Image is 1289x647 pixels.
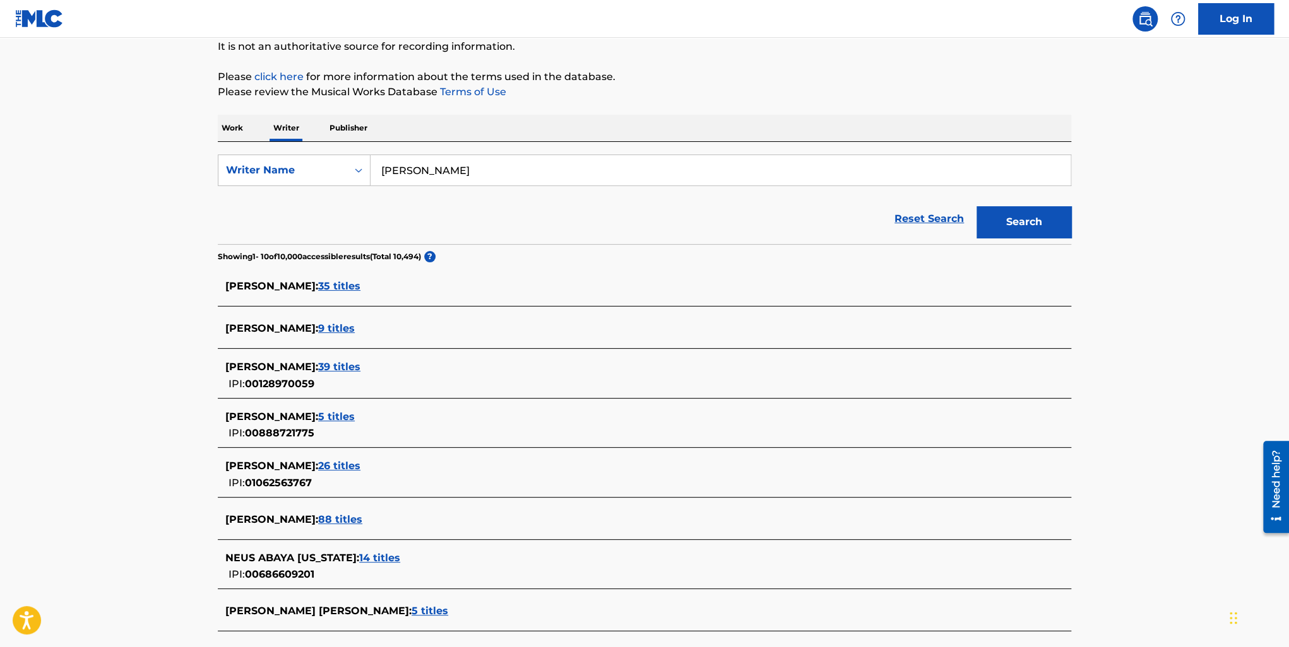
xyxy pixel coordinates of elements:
[318,460,360,472] span: 26 titles
[218,69,1071,85] p: Please for more information about the terms used in the database.
[437,86,506,98] a: Terms of Use
[225,460,318,472] span: [PERSON_NAME] :
[15,9,64,28] img: MLC Logo
[1138,11,1153,26] img: search
[977,206,1071,238] button: Search
[318,280,360,292] span: 35 titles
[225,552,359,564] span: NEUS ABAYA [US_STATE] :
[254,71,304,83] a: click here
[218,39,1071,54] p: It is not an authoritative source for recording information.
[1132,6,1158,32] a: Public Search
[218,115,247,141] p: Work
[225,513,318,525] span: [PERSON_NAME] :
[318,322,355,334] span: 9 titles
[1198,3,1274,35] a: Log In
[225,361,318,373] span: [PERSON_NAME] :
[326,115,371,141] p: Publisher
[424,251,436,262] span: ?
[359,552,400,564] span: 14 titles
[225,605,412,617] span: [PERSON_NAME] [PERSON_NAME] :
[1226,586,1289,647] iframe: Chat Widget
[318,513,362,525] span: 88 titles
[225,411,318,423] span: [PERSON_NAME] :
[245,427,314,439] span: 00888721775
[218,251,421,262] p: Showing 1 - 10 of 10,000 accessible results (Total 10,494 )
[225,280,318,292] span: [PERSON_NAME] :
[245,378,314,390] span: 00128970059
[888,205,970,233] a: Reset Search
[218,85,1071,100] p: Please review the Musical Works Database
[318,411,355,423] span: 5 titles
[270,115,303,141] p: Writer
[1165,6,1191,32] div: Help
[245,568,314,580] span: 00686609201
[229,427,245,439] span: IPI:
[229,477,245,489] span: IPI:
[218,154,1071,244] form: Search Form
[225,322,318,334] span: [PERSON_NAME] :
[226,163,340,178] div: Writer Name
[229,568,245,580] span: IPI:
[412,605,448,617] span: 5 titles
[1254,436,1289,537] iframe: Resource Center
[1170,11,1185,26] img: help
[229,378,245,390] span: IPI:
[245,477,312,489] span: 01062563767
[318,361,360,373] span: 39 titles
[1230,599,1237,637] div: Drag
